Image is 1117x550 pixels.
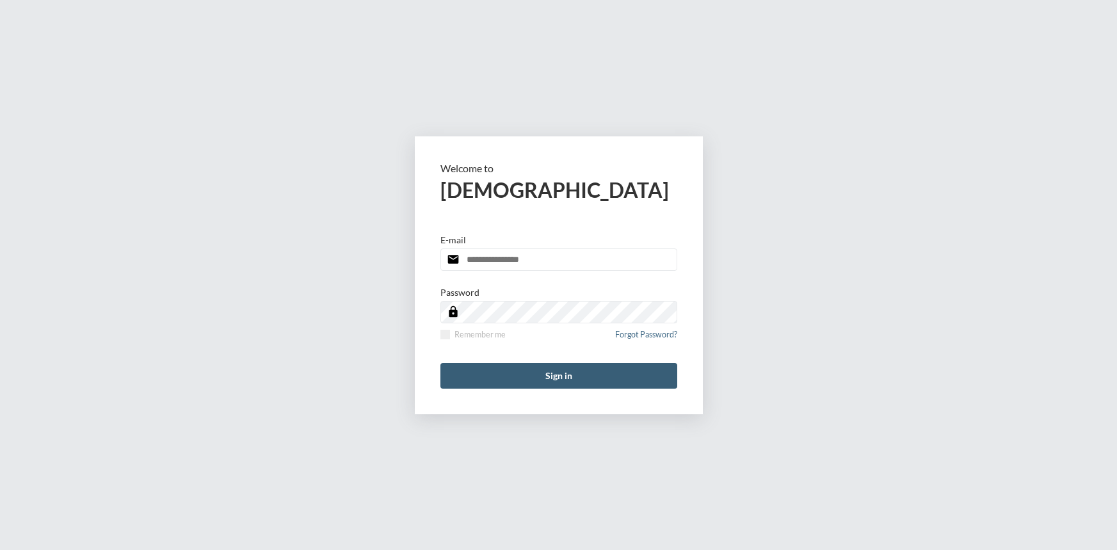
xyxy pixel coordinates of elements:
button: Sign in [440,363,677,389]
label: Remember me [440,330,506,339]
p: Password [440,287,479,298]
p: E-mail [440,234,466,245]
h2: [DEMOGRAPHIC_DATA] [440,177,677,202]
p: Welcome to [440,162,677,174]
a: Forgot Password? [615,330,677,347]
